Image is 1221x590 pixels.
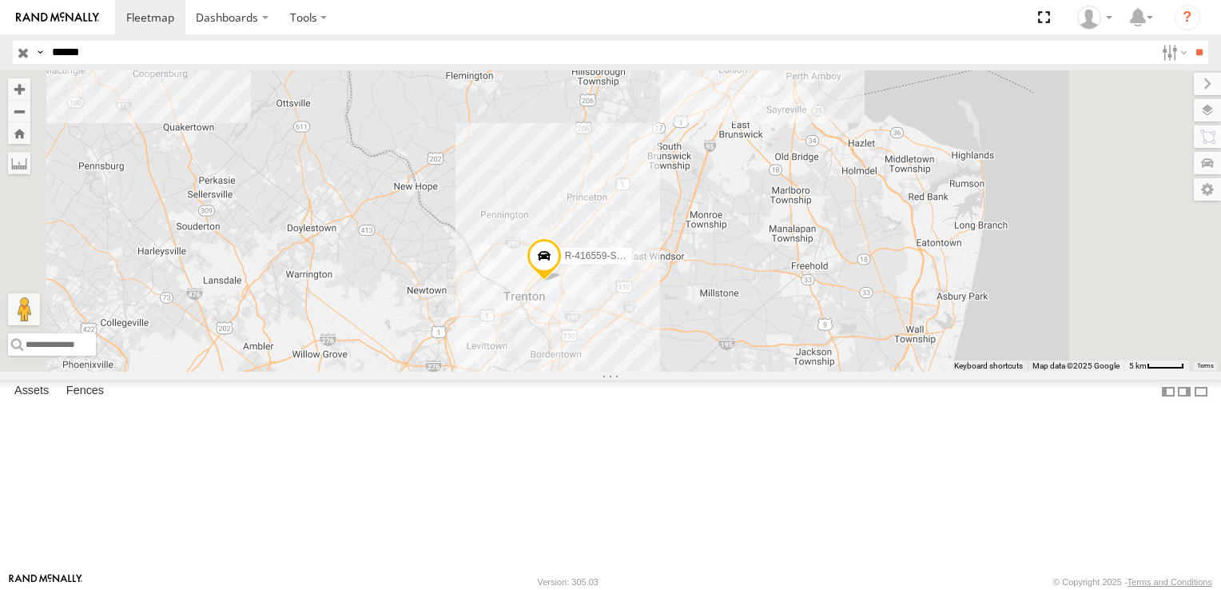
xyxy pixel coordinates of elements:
[1155,41,1190,64] label: Search Filter Options
[1124,361,1189,372] button: Map Scale: 5 km per 43 pixels
[1053,577,1212,587] div: © Copyright 2025 -
[6,381,57,403] label: Assets
[16,12,99,23] img: rand-logo.svg
[8,152,30,174] label: Measure
[1129,361,1147,370] span: 5 km
[1194,178,1221,201] label: Map Settings
[8,100,30,122] button: Zoom out
[8,293,40,325] button: Drag Pegman onto the map to open Street View
[1175,5,1200,30] i: ?
[8,122,30,144] button: Zoom Home
[9,574,82,590] a: Visit our Website
[565,250,636,261] span: R-416559-Swing
[8,78,30,100] button: Zoom in
[1176,380,1192,403] label: Dock Summary Table to the Right
[58,381,112,403] label: Fences
[1197,362,1214,369] a: Terms
[1128,577,1212,587] a: Terms and Conditions
[538,577,599,587] div: Version: 305.03
[1193,380,1209,403] label: Hide Summary Table
[954,361,1023,372] button: Keyboard shortcuts
[34,41,46,64] label: Search Query
[1032,361,1120,370] span: Map data ©2025 Google
[1160,380,1176,403] label: Dock Summary Table to the Left
[1072,6,1118,30] div: Jose Cortez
